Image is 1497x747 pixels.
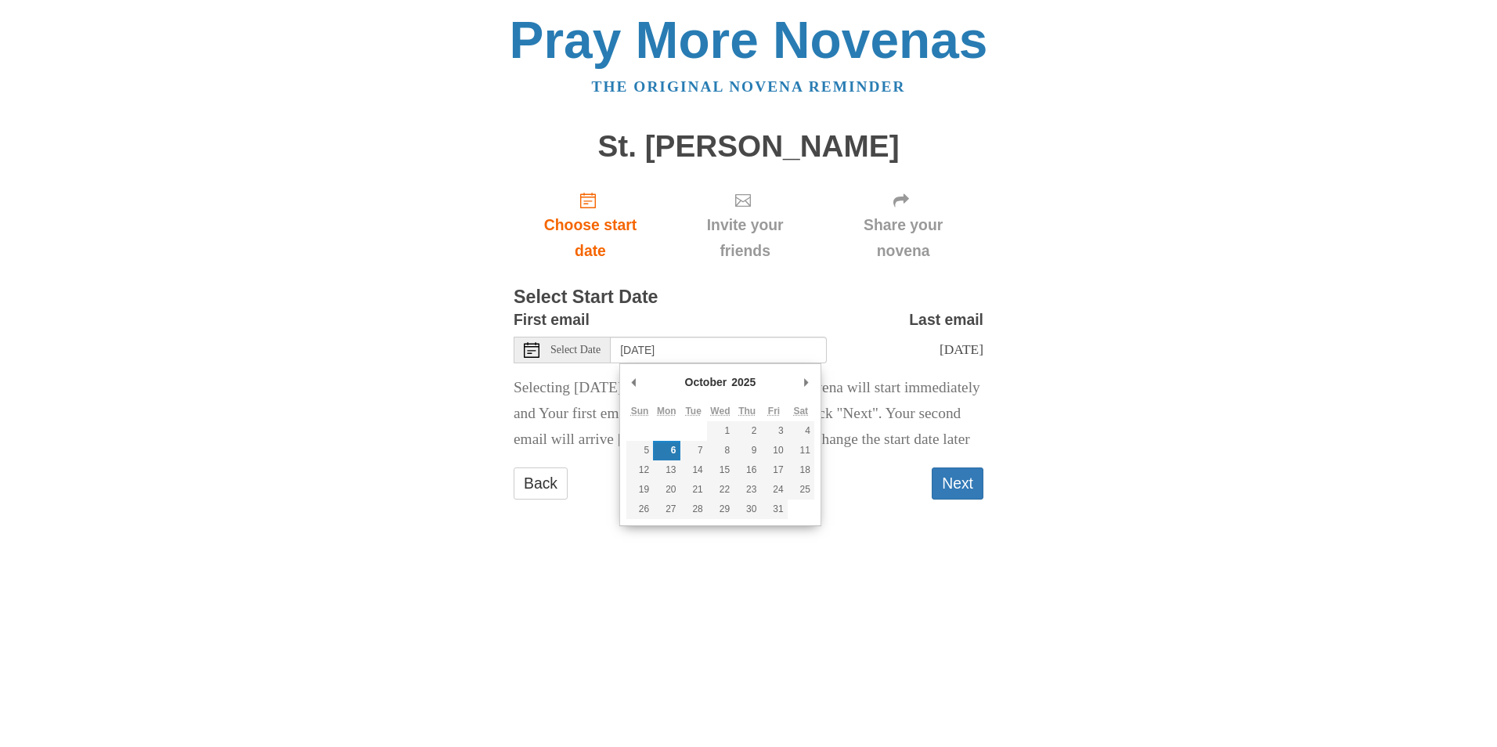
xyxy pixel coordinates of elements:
button: 15 [707,460,734,480]
abbr: Friday [768,406,780,417]
label: First email [514,307,590,333]
abbr: Sunday [631,406,649,417]
abbr: Saturday [793,406,808,417]
button: 18 [788,460,814,480]
button: 5 [626,441,653,460]
span: Choose start date [529,212,651,264]
button: 13 [653,460,680,480]
button: 20 [653,480,680,500]
button: 25 [788,480,814,500]
abbr: Wednesday [710,406,730,417]
span: [DATE] [940,341,983,357]
button: 30 [734,500,760,519]
span: Share your novena [839,212,968,264]
button: 27 [653,500,680,519]
abbr: Tuesday [685,406,701,417]
a: Pray More Novenas [510,11,988,69]
a: The original novena reminder [592,78,906,95]
abbr: Thursday [738,406,756,417]
h3: Select Start Date [514,287,983,308]
div: Click "Next" to confirm your start date first. [667,179,823,272]
button: 19 [626,480,653,500]
button: 29 [707,500,734,519]
button: 10 [760,441,787,460]
div: 2025 [729,370,758,394]
button: 4 [788,421,814,441]
button: 17 [760,460,787,480]
label: Last email [909,307,983,333]
h1: St. [PERSON_NAME] [514,130,983,164]
button: 11 [788,441,814,460]
abbr: Monday [657,406,676,417]
button: 3 [760,421,787,441]
span: Invite your friends [683,212,807,264]
div: Click "Next" to confirm your start date first. [823,179,983,272]
button: Previous Month [626,370,642,394]
button: 9 [734,441,760,460]
p: Selecting [DATE] as the start date means Your novena will start immediately and Your first email ... [514,375,983,453]
button: 6 [653,441,680,460]
button: Next Month [799,370,814,394]
button: 2 [734,421,760,441]
button: 12 [626,460,653,480]
a: Back [514,467,568,500]
button: 1 [707,421,734,441]
button: 22 [707,480,734,500]
button: 21 [680,480,707,500]
button: 24 [760,480,787,500]
a: Choose start date [514,179,667,272]
button: 7 [680,441,707,460]
input: Use the arrow keys to pick a date [611,337,827,363]
button: 26 [626,500,653,519]
span: Select Date [550,345,601,355]
div: October [683,370,730,394]
button: 16 [734,460,760,480]
button: 8 [707,441,734,460]
button: 28 [680,500,707,519]
button: Next [932,467,983,500]
button: 14 [680,460,707,480]
button: 31 [760,500,787,519]
button: 23 [734,480,760,500]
